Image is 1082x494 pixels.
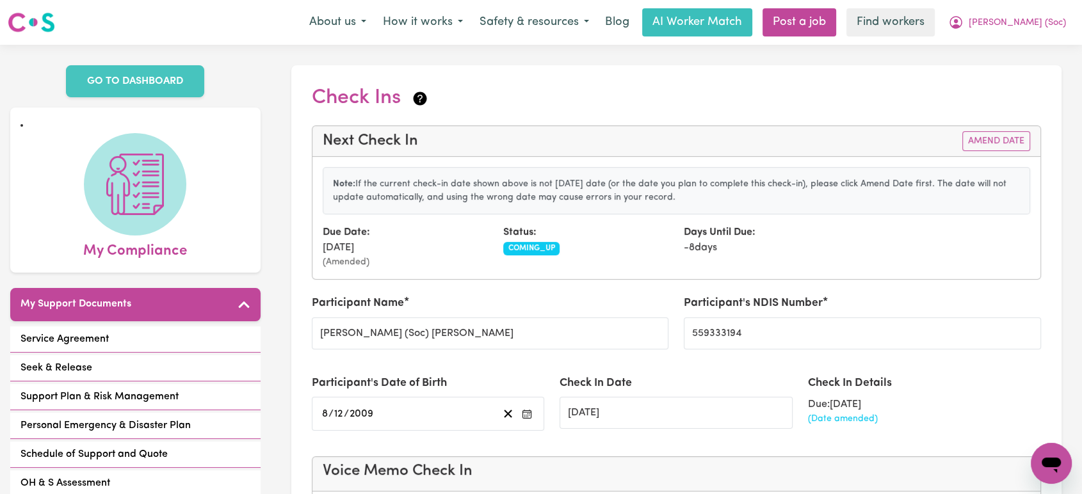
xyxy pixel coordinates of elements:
[328,408,334,420] span: /
[375,9,471,36] button: How it works
[83,235,187,262] span: My Compliance
[503,227,537,237] strong: Status:
[8,11,55,34] img: Careseekers logo
[10,413,261,439] a: Personal Emergency & Disaster Plan
[962,131,1030,151] button: Amend Date
[312,86,429,110] h2: Check Ins
[301,9,375,36] button: About us
[312,375,447,392] label: Participant's Date of Birth
[20,475,110,491] span: OH & S Assessment
[20,447,168,462] span: Schedule of Support and Quote
[560,375,632,392] label: Check In Date
[323,227,370,237] strong: Due Date:
[846,8,935,36] a: Find workers
[312,295,404,312] label: Participant Name
[10,384,261,410] a: Support Plan & Risk Management
[344,408,349,420] span: /
[20,360,92,376] span: Seek & Release
[315,225,496,269] div: [DATE]
[334,405,344,422] input: --
[808,412,1041,426] div: (Date amended)
[333,179,355,189] strong: Note:
[642,8,752,36] a: AI Worker Match
[763,8,836,36] a: Post a job
[503,242,560,255] span: COMING_UP
[66,65,204,97] a: GO TO DASHBOARD
[597,8,637,36] a: Blog
[323,132,418,150] h4: Next Check In
[20,418,191,433] span: Personal Emergency & Disaster Plan
[323,462,1031,481] h4: Voice Memo Check In
[10,326,261,353] a: Service Agreement
[684,227,755,237] strong: Days Until Due:
[10,288,261,321] button: My Support Documents
[1031,443,1072,484] iframe: Button to launch messaging window
[471,9,597,36] button: Safety & resources
[969,16,1066,30] span: [PERSON_NAME] (Soc)
[20,331,109,347] span: Service Agreement
[684,295,823,312] label: Participant's NDIS Number
[808,375,892,392] label: Check In Details
[20,389,179,404] span: Support Plan & Risk Management
[808,397,1041,412] div: Due: [DATE]
[10,442,261,468] a: Schedule of Support and Quote
[349,405,374,422] input: ----
[10,355,261,381] a: Seek & Release
[20,133,250,262] a: My Compliance
[940,9,1074,36] button: My Account
[676,225,857,269] div: -8 days
[321,405,328,422] input: --
[323,255,488,269] small: (Amended)
[8,8,55,37] a: Careseekers logo
[333,177,1021,204] p: If the current check-in date shown above is not [DATE] date (or the date you plan to complete thi...
[20,298,131,310] h5: My Support Documents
